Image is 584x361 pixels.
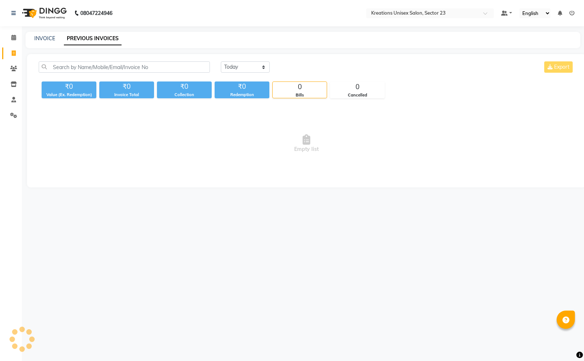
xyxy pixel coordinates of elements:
iframe: chat widget [553,332,577,354]
input: Search by Name/Mobile/Email/Invoice No [39,61,210,73]
div: Redemption [215,92,269,98]
div: Bills [273,92,327,98]
div: Invoice Total [99,92,154,98]
div: Collection [157,92,212,98]
div: Cancelled [330,92,384,98]
div: 0 [330,82,384,92]
div: ₹0 [42,81,96,92]
a: PREVIOUS INVOICES [64,32,122,45]
div: Value (Ex. Redemption) [42,92,96,98]
div: ₹0 [215,81,269,92]
div: 0 [273,82,327,92]
div: ₹0 [157,81,212,92]
span: Empty list [39,107,574,180]
img: logo [19,3,69,23]
div: ₹0 [99,81,154,92]
a: INVOICE [34,35,55,42]
b: 08047224946 [80,3,112,23]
